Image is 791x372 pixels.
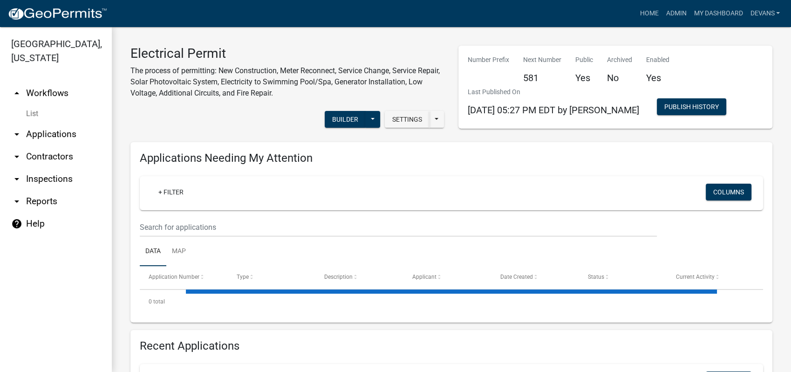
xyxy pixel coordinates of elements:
h5: Yes [575,72,593,83]
span: Applicant [412,274,436,280]
span: Date Created [500,274,532,280]
a: Data [140,237,166,267]
a: devans [746,5,784,22]
a: Admin [662,5,690,22]
h5: No [607,72,632,83]
div: 0 total [140,290,763,313]
wm-modal-confirm: Workflow Publish History [657,104,726,111]
i: arrow_drop_down [11,129,22,140]
i: arrow_drop_down [11,151,22,162]
i: arrow_drop_down [11,173,22,185]
i: arrow_drop_up [11,88,22,99]
p: Last Published On [468,87,639,97]
h3: Electrical Permit [130,46,444,62]
p: Enabled [646,55,669,65]
i: arrow_drop_down [11,196,22,207]
span: Type [237,274,249,280]
button: Columns [706,184,751,200]
datatable-header-cell: Status [579,266,667,289]
datatable-header-cell: Date Created [491,266,579,289]
button: Builder [325,111,366,128]
button: Publish History [657,98,726,115]
i: help [11,218,22,229]
h4: Recent Applications [140,339,763,353]
datatable-header-cell: Description [315,266,403,289]
span: [DATE] 05:27 PM EDT by [PERSON_NAME] [468,104,639,116]
h5: Yes [646,72,669,83]
h5: 581 [523,72,561,83]
span: Current Activity [676,274,715,280]
p: Public [575,55,593,65]
p: Number Prefix [468,55,509,65]
datatable-header-cell: Application Number [140,266,228,289]
datatable-header-cell: Current Activity [667,266,755,289]
p: Next Number [523,55,561,65]
p: Archived [607,55,632,65]
span: Status [588,274,604,280]
a: Map [166,237,191,267]
a: My Dashboard [690,5,746,22]
span: Description [324,274,353,280]
p: The process of permitting: New Construction, Meter Reconnect, Service Change, Service Repair, Sol... [130,65,444,99]
input: Search for applications [140,218,657,237]
datatable-header-cell: Type [228,266,316,289]
a: + Filter [151,184,191,200]
span: Application Number [149,274,199,280]
a: Home [636,5,662,22]
h4: Applications Needing My Attention [140,152,763,165]
button: Settings [385,111,430,128]
datatable-header-cell: Applicant [403,266,491,289]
